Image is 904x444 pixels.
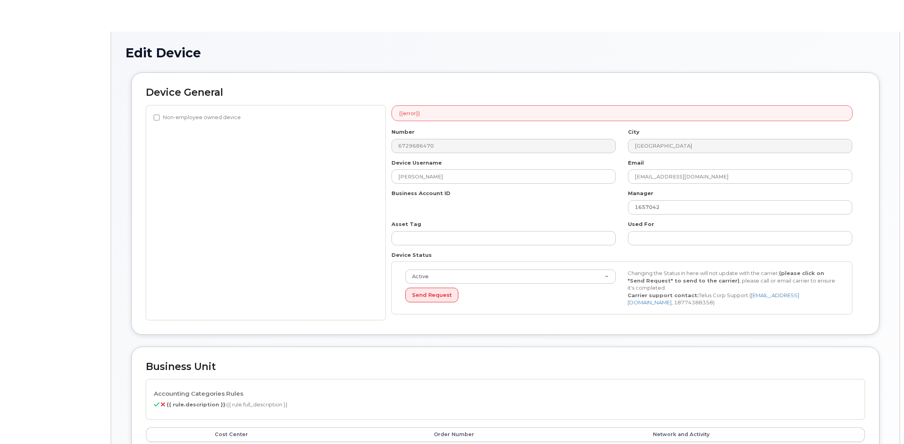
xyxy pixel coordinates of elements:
[154,401,857,408] p: {{ rule.full_description }}
[628,270,824,284] strong: (please click on "Send Request" to send to the carrier)
[153,113,241,122] label: Non-employee owned device
[153,114,160,121] input: Non-employee owned device
[628,292,799,306] a: [EMAIL_ADDRESS][DOMAIN_NAME]
[628,292,699,298] strong: Carrier support contact:
[622,269,844,306] div: Changing the Status in here will not update with the carrier, , please call or email carrier to e...
[391,220,421,228] label: Asset Tag
[154,391,857,397] h4: Accounting Categories Rules
[427,427,646,442] th: Order Number
[405,288,458,302] button: Send Request
[146,361,865,372] h2: Business Unit
[208,427,427,442] th: Cost Center
[391,190,450,197] label: Business Account ID
[391,159,442,167] label: Device Username
[146,87,865,98] h2: Device General
[391,105,853,121] div: {{error}}
[628,190,653,197] label: Manager
[628,159,644,167] label: Email
[646,427,865,442] th: Network and Activity
[628,128,639,136] label: City
[391,128,414,136] label: Number
[391,251,432,259] label: Device Status
[628,220,654,228] label: Used For
[125,46,885,60] h1: Edit Device
[166,401,227,408] b: {{ rule.description }}:
[628,200,852,214] input: Select manager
